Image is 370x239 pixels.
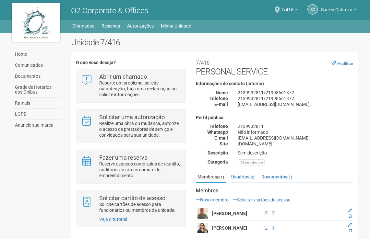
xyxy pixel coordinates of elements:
div: [EMAIL_ADDRESS][DOMAIN_NAME] [233,101,358,107]
p: Reserve espaços como salas de reunião, auditórios ou áreas comum do empreendimento. [99,161,181,178]
a: Documentos [13,71,61,82]
a: SC [307,4,318,15]
a: Ramais [13,98,61,109]
a: Usuários(2) [230,172,256,182]
a: 7/416 [281,8,298,13]
a: Solicitar cartões de acesso [233,197,291,202]
img: user.png [197,208,208,219]
p: Reporte um problema, solicite manutenção, faça uma reclamação ou solicite informações. [99,80,181,97]
strong: Categoria [208,159,228,165]
strong: Whatsapp [207,130,228,135]
strong: [PERSON_NAME] [212,225,247,231]
strong: Fazer uma reserva [99,154,148,161]
h4: Informações de contato (interno) [196,81,353,86]
span: O2 Corporate & Offices [71,6,148,15]
div: [DOMAIN_NAME] [233,141,358,147]
a: Suelen Cabreira [321,8,357,13]
a: Veja o tutorial [99,217,127,222]
h4: Perfil público [196,115,353,120]
strong: [PERSON_NAME] [212,211,247,216]
strong: Solicitar uma autorização [99,114,165,120]
strong: Nome [216,90,228,95]
a: Editar membro [348,208,352,213]
a: Modificar [332,61,353,66]
span: 7/416 [281,1,293,12]
div: 2139932811/21998661372 [233,90,358,96]
a: Chamados [72,21,94,30]
a: Fazer uma reserva Reserve espaços como salas de reunião, auditórios ou áreas comum do empreendime... [81,155,181,178]
h2: Unidade 7/416 [71,38,359,47]
strong: Membros [196,188,353,194]
div: Sem descrição [233,150,358,156]
p: Solicite cartões de acesso para funcionários ou membros da unidade. [99,201,181,213]
span: Suelen Cabreira [321,1,352,12]
p: Realize uma obra ou mudança, autorize o acesso de prestadores de serviço e convidados para sua un... [99,120,181,138]
small: 7/416 [196,60,209,66]
a: Documentos(1) [260,172,294,182]
a: Membros(21) [196,172,226,183]
div: [EMAIL_ADDRESS][DOMAIN_NAME] [233,135,358,141]
a: Minha Unidade [161,21,191,30]
h4: O que você deseja? [76,60,186,65]
strong: Telefone [209,96,228,101]
img: logo.jpg [12,3,60,42]
h2: PERSONAL SERVICE [196,57,353,76]
strong: Site [220,141,228,146]
strong: Abrir um chamado [99,73,147,80]
strong: Telefone [209,124,228,129]
small: (21) [217,175,224,179]
div: 2139932811 [233,123,358,129]
img: user.png [197,223,208,233]
a: Novo membro [196,197,229,202]
strong: E-mail [214,135,228,141]
strong: Descrição [208,150,228,155]
a: Reservas [101,21,120,30]
a: Grade de Horários dos Ônibus [13,82,61,98]
strong: E-mail [214,102,228,107]
small: (1) [287,175,292,179]
a: Anuncie sua marca [13,120,61,131]
a: Abrir um chamado Reporte um problema, solicite manutenção, faça uma reclamação ou solicite inform... [81,74,181,97]
small: (2) [249,175,254,179]
a: Solicitar cartão de acesso Solicite cartões de acesso para funcionários ou membros da unidade. [81,195,181,213]
a: Excluir membro [349,214,352,218]
a: Home [13,49,61,60]
a: Solicitar uma autorização Realize uma obra ou mudança, autorize o acesso de prestadores de serviç... [81,114,181,138]
div: Não informado [233,129,358,135]
small: Modificar [337,61,353,66]
a: LGPD [13,109,61,120]
a: Comunicados [13,60,61,71]
a: Editar membro [348,223,352,227]
div: 2139932811/21998661372 [233,96,358,101]
a: Autorizações [127,21,154,30]
a: Excluir membro [349,228,352,233]
strong: Solicitar cartão de acesso [99,195,165,201]
div: Sem categoria [238,159,265,165]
